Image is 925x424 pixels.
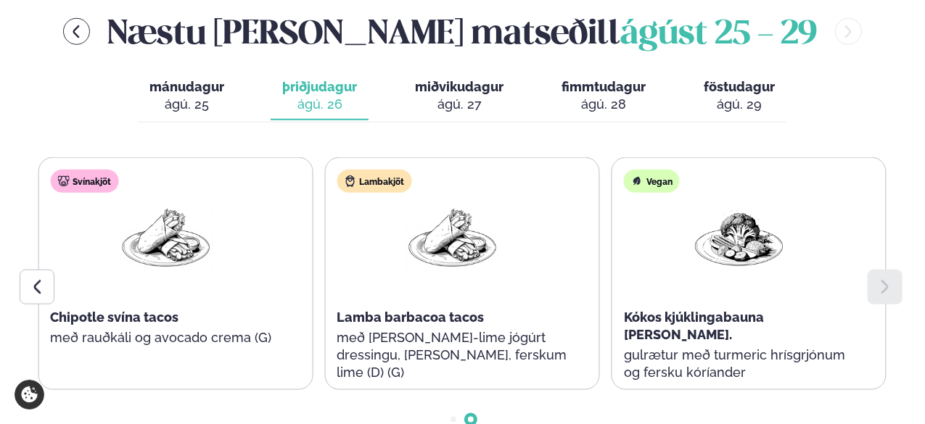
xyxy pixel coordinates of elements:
img: Vegan.png [693,204,786,272]
button: þriðjudagur ágú. 26 [271,72,369,120]
div: ágú. 28 [562,96,646,113]
div: ágú. 27 [415,96,503,113]
div: Svínakjöt [50,170,118,193]
h2: Næstu [PERSON_NAME] matseðill [107,8,818,55]
div: ágú. 26 [282,96,357,113]
img: Wraps.png [406,204,498,272]
div: ágú. 25 [149,96,224,113]
button: miðvikudagur ágú. 27 [403,72,515,120]
img: Vegan.svg [631,175,643,187]
img: Wraps.png [119,204,212,272]
a: Cookie settings [15,380,44,410]
span: fimmtudagur [562,79,646,94]
button: fimmtudagur ágú. 28 [550,72,657,120]
span: föstudagur [704,79,775,94]
button: menu-btn-left [63,18,90,45]
button: mánudagur ágú. 25 [138,72,236,120]
span: miðvikudagur [415,79,503,94]
button: menu-btn-right [835,18,862,45]
span: ágúst 25 - 29 [621,19,818,51]
span: þriðjudagur [282,79,357,94]
span: Kókos kjúklingabauna [PERSON_NAME]. [624,309,764,342]
span: Go to slide 2 [468,417,474,423]
span: Chipotle svína tacos [50,309,178,325]
span: Go to slide 1 [451,417,456,423]
div: Lambakjöt [337,170,411,193]
img: pork.svg [57,175,69,187]
span: Lamba barbacoa tacos [337,309,484,325]
p: gulrætur með turmeric hrísgrjónum og fersku kóríander [624,346,855,381]
p: með rauðkáli og avocado crema (G) [50,329,281,346]
p: með [PERSON_NAME]-lime jógúrt dressingu, [PERSON_NAME], ferskum lime (D) (G) [337,329,567,381]
span: mánudagur [149,79,224,94]
div: Vegan [624,170,680,193]
img: Lamb.svg [344,175,355,187]
div: ágú. 29 [704,96,775,113]
button: föstudagur ágú. 29 [692,72,786,120]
